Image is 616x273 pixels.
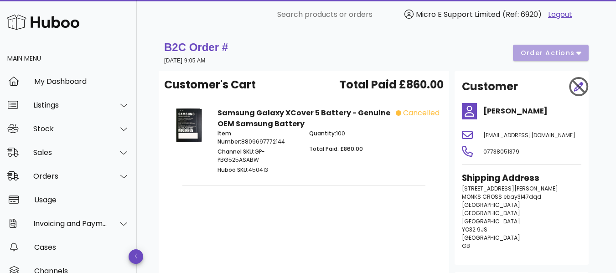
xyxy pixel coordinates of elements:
[462,172,581,185] h3: Shipping Address
[483,106,581,117] h4: [PERSON_NAME]
[217,108,390,129] strong: Samsung Galaxy XCover 5 Battery - Genuine OEM Samsung Battery
[33,124,108,133] div: Stock
[164,77,256,93] span: Customer's Cart
[462,185,558,192] span: [STREET_ADDRESS][PERSON_NAME]
[548,9,572,20] a: Logout
[34,77,129,86] div: My Dashboard
[6,12,79,32] img: Huboo Logo
[309,129,336,137] span: Quantity:
[403,108,440,118] span: cancelled
[462,242,470,250] span: GB
[502,9,542,20] span: (Ref: 6920)
[309,145,363,153] span: Total Paid: £860.00
[462,78,518,95] h2: Customer
[416,9,500,20] span: Micro E Support Limited
[483,148,519,155] span: 07738051379
[462,217,520,225] span: [GEOGRAPHIC_DATA]
[462,209,520,217] span: [GEOGRAPHIC_DATA]
[462,226,487,233] span: YO32 9JS
[339,77,444,93] span: Total Paid £860.00
[33,172,108,180] div: Orders
[33,219,108,228] div: Invoicing and Payments
[462,193,541,201] span: MONKS CROSS ebay3l47dqd
[309,129,390,138] p: 100
[34,243,129,252] div: Cases
[33,101,108,109] div: Listings
[34,196,129,204] div: Usage
[164,41,228,53] strong: B2C Order #
[164,57,206,64] small: [DATE] 9:05 AM
[217,148,254,155] span: Channel SKU:
[217,129,241,145] span: Item Number:
[217,129,299,146] p: 8809697772144
[462,234,520,242] span: [GEOGRAPHIC_DATA]
[462,201,520,209] span: [GEOGRAPHIC_DATA]
[483,131,575,139] span: [EMAIL_ADDRESS][DOMAIN_NAME]
[33,148,108,157] div: Sales
[171,108,207,143] img: Product Image
[217,166,299,174] p: 450413
[217,166,248,174] span: Huboo SKU:
[217,148,299,164] p: GP-PBG525ASABW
